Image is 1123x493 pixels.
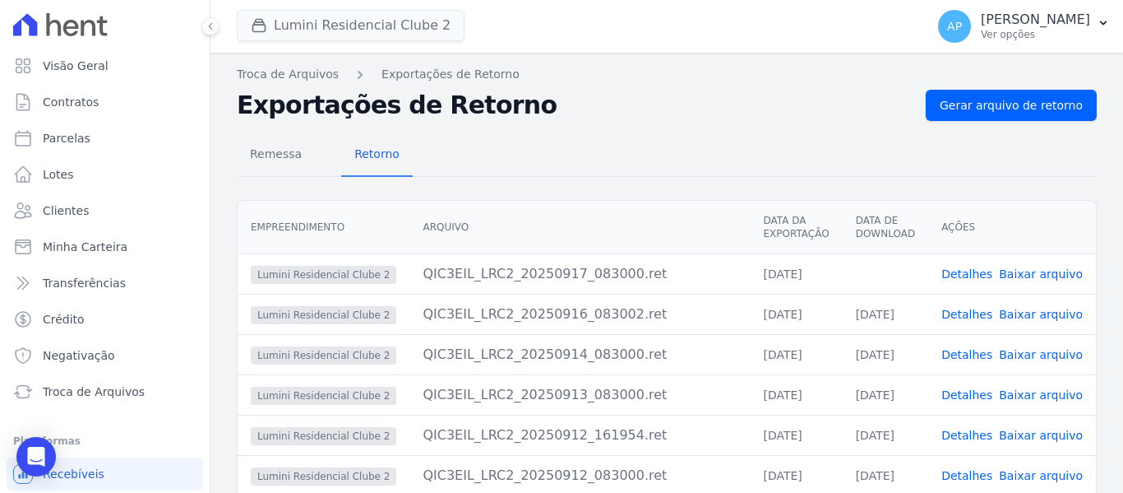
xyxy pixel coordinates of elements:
a: Troca de Arquivos [7,375,203,408]
a: Baixar arquivo [999,429,1083,442]
td: [DATE] [750,415,842,455]
th: Empreendimento [238,201,409,254]
span: Contratos [43,94,99,110]
td: [DATE] [843,334,928,374]
nav: Breadcrumb [237,66,1097,83]
a: Visão Geral [7,49,203,82]
span: Clientes [43,202,89,219]
a: Baixar arquivo [999,388,1083,402]
th: Data de Download [843,201,928,254]
span: Parcelas [43,130,90,147]
td: [DATE] [843,294,928,334]
span: Lumini Residencial Clube 2 [251,346,396,365]
span: Lotes [43,166,74,183]
span: Troca de Arquivos [43,384,145,400]
a: Detalhes [941,308,992,321]
span: Negativação [43,347,115,364]
span: Transferências [43,275,126,291]
th: Arquivo [409,201,750,254]
p: Ver opções [981,28,1090,41]
a: Remessa [237,134,315,177]
span: Lumini Residencial Clube 2 [251,266,396,284]
span: Retorno [344,137,409,170]
a: Detalhes [941,429,992,442]
td: [DATE] [750,294,842,334]
div: Plataformas [13,431,196,451]
span: Minha Carteira [43,239,127,255]
a: Negativação [7,339,203,372]
span: Lumini Residencial Clube 2 [251,306,396,324]
div: QIC3EIL_LRC2_20250912_161954.ret [423,426,737,445]
a: Gerar arquivo de retorno [926,90,1097,121]
a: Lotes [7,158,203,191]
a: Detalhes [941,348,992,361]
td: [DATE] [750,374,842,415]
a: Parcelas [7,122,203,155]
td: [DATE] [750,334,842,374]
a: Minha Carteira [7,230,203,263]
div: QIC3EIL_LRC2_20250913_083000.ret [423,385,737,405]
a: Crédito [7,303,203,336]
a: Exportações de Retorno [381,66,520,83]
th: Data da Exportação [750,201,842,254]
div: QIC3EIL_LRC2_20250916_083002.ret [423,305,737,324]
span: Visão Geral [43,58,109,74]
a: Retorno [341,134,413,177]
a: Contratos [7,86,203,119]
a: Detalhes [941,388,992,402]
div: Open Intercom Messenger [16,437,56,477]
a: Detalhes [941,469,992,482]
h2: Exportações de Retorno [237,91,913,120]
span: Lumini Residencial Clube 2 [251,427,396,445]
div: QIC3EIL_LRC2_20250914_083000.ret [423,345,737,365]
span: Gerar arquivo de retorno [940,97,1083,114]
button: AP [PERSON_NAME] Ver opções [925,3,1123,49]
a: Clientes [7,194,203,227]
button: Lumini Residencial Clube 2 [237,10,464,41]
span: Recebíveis [43,466,104,482]
a: Detalhes [941,267,992,281]
span: Lumini Residencial Clube 2 [251,467,396,486]
nav: Tab selector [237,134,413,177]
td: [DATE] [843,415,928,455]
span: Lumini Residencial Clube 2 [251,387,396,405]
a: Baixar arquivo [999,469,1083,482]
th: Ações [928,201,1096,254]
span: Crédito [43,311,85,328]
a: Baixar arquivo [999,348,1083,361]
div: QIC3EIL_LRC2_20250912_083000.ret [423,466,737,486]
div: QIC3EIL_LRC2_20250917_083000.ret [423,264,737,284]
td: [DATE] [750,253,842,294]
a: Transferências [7,267,203,300]
span: AP [947,21,962,32]
span: Remessa [240,137,312,170]
a: Baixar arquivo [999,267,1083,281]
a: Recebíveis [7,458,203,491]
a: Troca de Arquivos [237,66,339,83]
p: [PERSON_NAME] [981,12,1090,28]
a: Baixar arquivo [999,308,1083,321]
td: [DATE] [843,374,928,415]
